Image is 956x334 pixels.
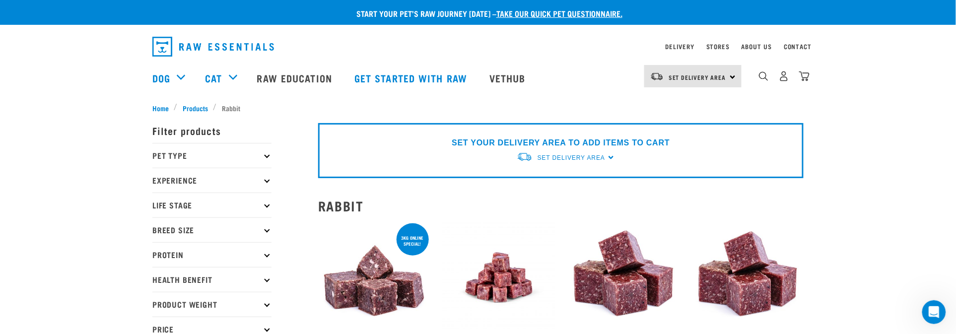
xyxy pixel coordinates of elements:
iframe: Intercom live chat [922,300,946,324]
img: home-icon@2x.png [799,71,810,81]
img: Raw Essentials Logo [152,37,274,57]
span: Products [183,103,208,113]
img: 1087 Rabbit Heart Cubes 01 [567,221,680,334]
a: Cat [205,70,222,85]
img: Whole Minced Rabbit Cubes 01 [691,221,804,334]
p: Life Stage [152,193,272,217]
a: Dog [152,70,170,85]
a: About Us [742,45,772,48]
img: van-moving.png [650,72,664,81]
img: home-icon-1@2x.png [759,71,768,81]
span: Set Delivery Area [669,75,726,79]
a: Stores [706,45,730,48]
img: Chicken Rabbit Heart 1609 [443,221,555,334]
nav: dropdown navigation [144,33,812,61]
a: Contact [784,45,812,48]
p: Health Benefit [152,267,272,292]
h2: Rabbit [318,198,804,213]
p: Pet Type [152,143,272,168]
span: Set Delivery Area [538,154,605,161]
p: Product Weight [152,292,272,317]
img: 1175 Rabbit Heart Tripe Mix 01 [318,221,431,334]
p: Protein [152,242,272,267]
a: Get started with Raw [344,58,479,98]
p: SET YOUR DELIVERY AREA TO ADD ITEMS TO CART [452,137,670,149]
span: Home [152,103,169,113]
div: 3kg online special! [397,230,429,251]
nav: breadcrumbs [152,103,804,113]
p: Experience [152,168,272,193]
a: Home [152,103,174,113]
p: Breed Size [152,217,272,242]
a: take our quick pet questionnaire. [496,11,622,15]
a: Raw Education [247,58,344,98]
a: Vethub [479,58,538,98]
img: van-moving.png [517,152,533,162]
p: Filter products [152,118,272,143]
img: user.png [779,71,789,81]
a: Products [178,103,213,113]
a: Delivery [666,45,694,48]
